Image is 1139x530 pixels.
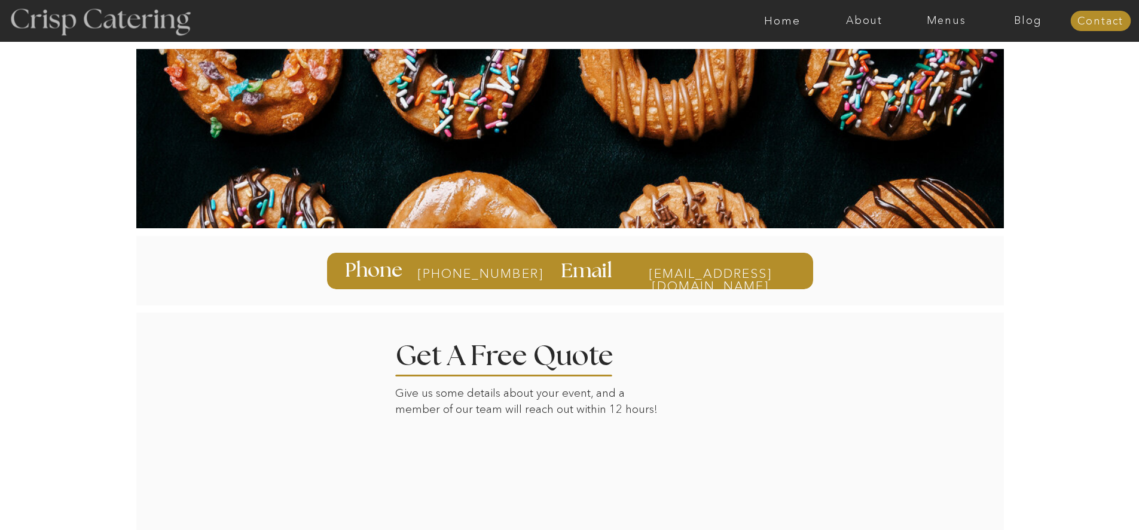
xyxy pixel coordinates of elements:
h3: Phone [345,261,405,281]
a: Blog [987,15,1069,27]
a: [EMAIL_ADDRESS][DOMAIN_NAME] [625,267,796,278]
a: [PHONE_NUMBER] [417,267,512,280]
a: About [823,15,905,27]
a: Contact [1070,16,1131,27]
h2: Get A Free Quote [395,342,650,364]
a: Home [741,15,823,27]
iframe: podium webchat widget bubble [1019,470,1139,530]
a: Menus [905,15,987,27]
h3: Email [561,261,616,280]
p: Give us some details about your event, and a member of our team will reach out within 12 hours! [395,385,666,421]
